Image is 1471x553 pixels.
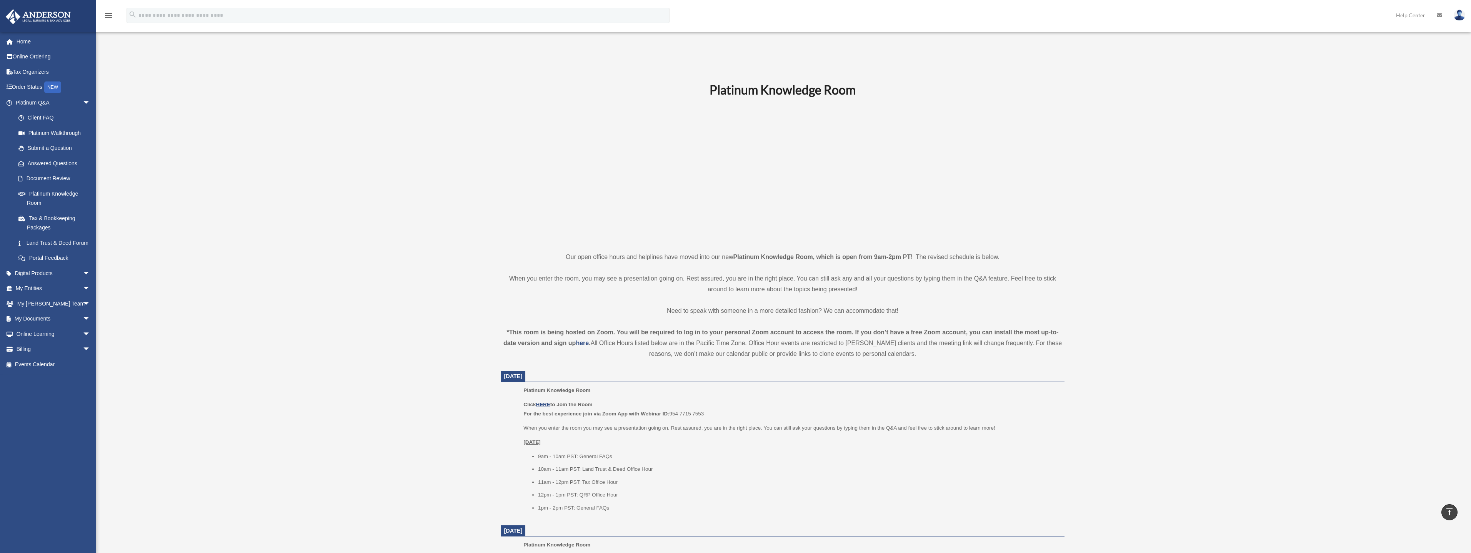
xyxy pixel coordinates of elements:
a: here [576,340,589,346]
a: Platinum Knowledge Room [11,186,98,211]
strong: *This room is being hosted on Zoom. You will be required to log in to your personal Zoom account ... [503,329,1059,346]
a: My Documentsarrow_drop_down [5,311,102,327]
i: vertical_align_top [1445,507,1454,516]
a: Answered Questions [11,156,102,171]
span: [DATE] [504,528,523,534]
p: When you enter the room, you may see a presentation going on. Rest assured, you are in the right ... [501,273,1065,295]
a: My [PERSON_NAME] Teamarrow_drop_down [5,296,102,311]
a: Portal Feedback [11,251,102,266]
strong: Platinum Knowledge Room, which is open from 9am-2pm PT [733,254,911,260]
a: Document Review [11,171,102,186]
p: 954 7715 7553 [523,400,1059,418]
li: 1pm - 2pm PST: General FAQs [538,503,1059,513]
div: NEW [44,81,61,93]
span: Platinum Knowledge Room [523,542,590,548]
li: 10am - 11am PST: Land Trust & Deed Office Hour [538,465,1059,474]
img: User Pic [1454,10,1465,21]
p: When you enter the room you may see a presentation going on. Rest assured, you are in the right p... [523,423,1059,433]
b: Click to Join the Room [523,402,592,407]
a: Tax & Bookkeeping Packages [11,211,102,235]
a: Platinum Q&Aarrow_drop_down [5,95,102,110]
a: Home [5,34,102,49]
a: vertical_align_top [1441,504,1458,520]
a: Tax Organizers [5,64,102,80]
u: [DATE] [523,439,541,445]
p: Our open office hours and helplines have moved into our new ! The revised schedule is below. [501,252,1065,262]
a: Submit a Question [11,141,102,156]
b: Platinum Knowledge Room [710,82,856,97]
a: Online Ordering [5,49,102,65]
a: HERE [536,402,550,407]
a: Billingarrow_drop_down [5,342,102,357]
strong: . [589,340,590,346]
span: arrow_drop_down [83,281,98,297]
a: Client FAQ [11,110,102,126]
span: arrow_drop_down [83,311,98,327]
iframe: 231110_Toby_KnowledgeRoom [667,108,898,237]
span: arrow_drop_down [83,266,98,281]
i: search [128,10,137,19]
a: My Entitiesarrow_drop_down [5,281,102,296]
a: Platinum Walkthrough [11,125,102,141]
a: Digital Productsarrow_drop_down [5,266,102,281]
a: menu [104,13,113,20]
span: [DATE] [504,373,523,379]
a: Land Trust & Deed Forum [11,235,102,251]
li: 9am - 10am PST: General FAQs [538,452,1059,461]
img: Anderson Advisors Platinum Portal [3,9,73,24]
span: arrow_drop_down [83,95,98,111]
span: arrow_drop_down [83,326,98,342]
a: Events Calendar [5,357,102,372]
div: All Office Hours listed below are in the Pacific Time Zone. Office Hour events are restricted to ... [501,327,1065,359]
a: Order StatusNEW [5,80,102,95]
i: menu [104,11,113,20]
a: Online Learningarrow_drop_down [5,326,102,342]
span: arrow_drop_down [83,296,98,312]
span: arrow_drop_down [83,342,98,357]
span: Platinum Knowledge Room [523,387,590,393]
li: 12pm - 1pm PST: QRP Office Hour [538,490,1059,500]
li: 11am - 12pm PST: Tax Office Hour [538,478,1059,487]
b: For the best experience join via Zoom App with Webinar ID: [523,411,669,417]
p: Need to speak with someone in a more detailed fashion? We can accommodate that! [501,306,1065,316]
